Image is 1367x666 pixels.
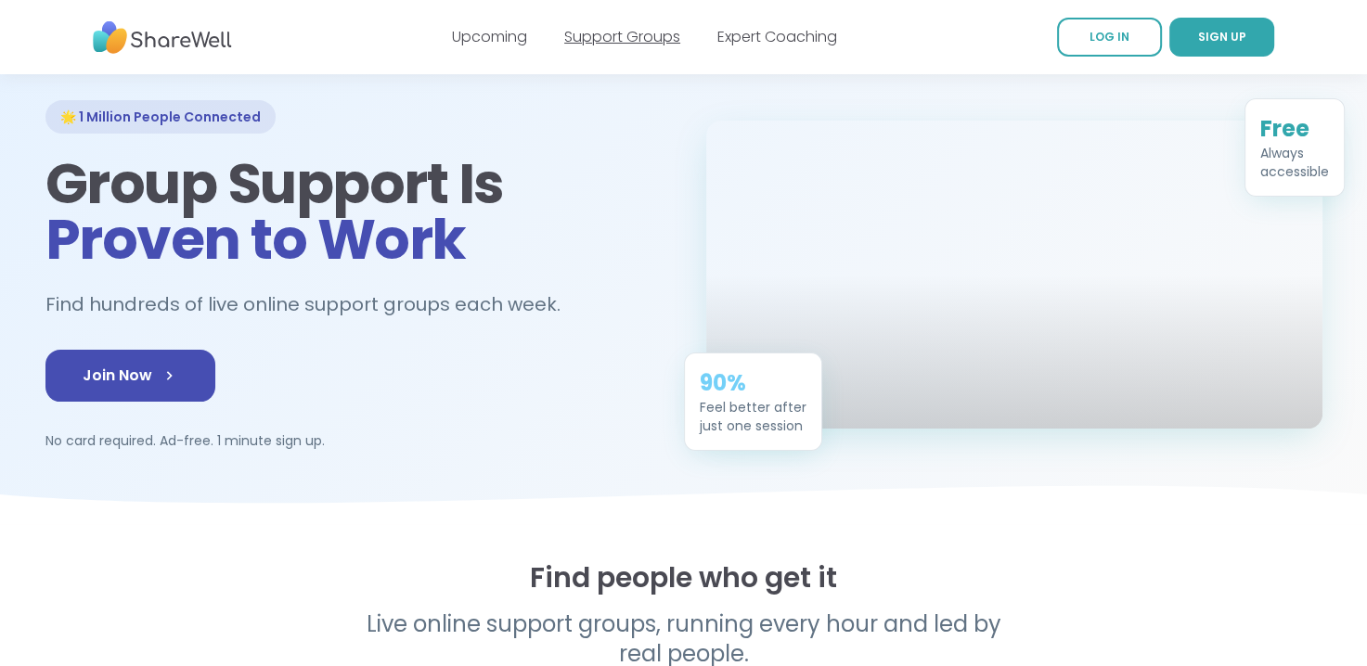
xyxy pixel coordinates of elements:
span: SIGN UP [1198,29,1246,45]
a: Join Now [45,350,215,402]
div: Free [1260,106,1329,135]
p: No card required. Ad-free. 1 minute sign up. [45,431,662,450]
span: LOG IN [1090,29,1129,45]
span: Proven to Work [45,200,466,278]
h1: Group Support Is [45,156,662,267]
div: 🌟 1 Million People Connected [45,100,276,134]
a: Expert Coaching [717,26,837,47]
img: ShareWell Nav Logo [93,12,232,63]
div: Always accessible [1260,135,1329,173]
h2: Find people who get it [45,561,1322,595]
a: SIGN UP [1169,18,1274,57]
span: Join Now [83,365,178,387]
div: Feel better after just one session [700,390,806,427]
a: LOG IN [1057,18,1162,57]
div: 90% [700,360,806,390]
a: Support Groups [564,26,680,47]
h2: Find hundreds of live online support groups each week. [45,289,580,320]
a: Upcoming [452,26,527,47]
